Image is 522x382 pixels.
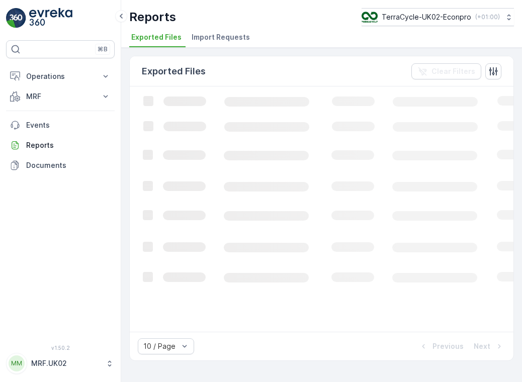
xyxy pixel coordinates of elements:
p: Events [26,120,111,130]
p: Clear Filters [431,66,475,76]
button: Previous [417,340,465,352]
p: ( +01:00 ) [475,13,500,21]
p: Operations [26,71,95,81]
span: Exported Files [131,32,182,42]
button: Operations [6,66,115,86]
button: MRF [6,86,115,107]
p: TerraCycle-UK02-Econpro [382,12,471,22]
button: Next [473,340,505,352]
p: MRF [26,91,95,102]
a: Reports [6,135,115,155]
span: v 1.50.2 [6,345,115,351]
p: Documents [26,160,111,170]
button: MMMRF.UK02 [6,353,115,374]
span: Import Requests [192,32,250,42]
div: MM [9,355,25,371]
p: Next [474,341,490,351]
a: Events [6,115,115,135]
a: Documents [6,155,115,175]
img: terracycle_logo_wKaHoWT.png [362,12,378,23]
button: TerraCycle-UK02-Econpro(+01:00) [362,8,514,26]
p: ⌘B [98,45,108,53]
p: Previous [432,341,464,351]
img: logo_light-DOdMpM7g.png [29,8,72,28]
p: Reports [129,9,176,25]
p: Exported Files [142,64,206,78]
img: logo [6,8,26,28]
p: MRF.UK02 [31,358,101,368]
button: Clear Filters [411,63,481,79]
p: Reports [26,140,111,150]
